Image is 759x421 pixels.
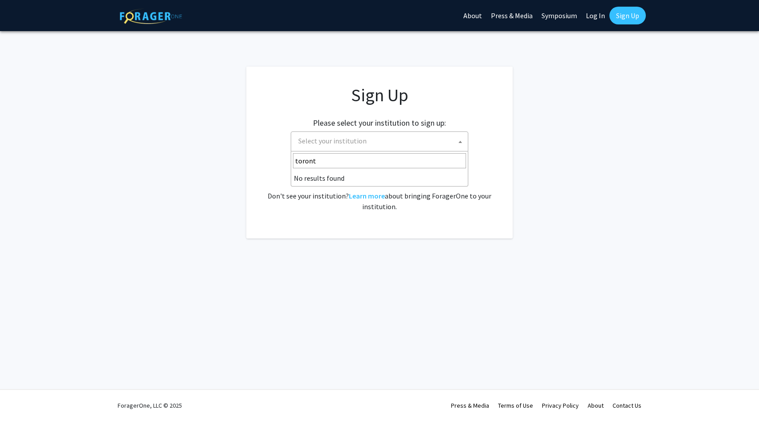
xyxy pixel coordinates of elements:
span: Select your institution [295,132,468,150]
h1: Sign Up [264,84,495,106]
div: ForagerOne, LLC © 2025 [118,390,182,421]
li: No results found [291,170,468,186]
a: Privacy Policy [542,401,579,409]
iframe: Chat [7,381,38,414]
a: About [588,401,604,409]
a: Press & Media [451,401,489,409]
a: Contact Us [613,401,641,409]
span: Select your institution [298,136,367,145]
h2: Please select your institution to sign up: [313,118,446,128]
div: Already have an account? . Don't see your institution? about bringing ForagerOne to your institut... [264,169,495,212]
a: Sign Up [609,7,646,24]
span: Select your institution [291,131,468,151]
a: Terms of Use [498,401,533,409]
a: Learn more about bringing ForagerOne to your institution [349,191,385,200]
img: ForagerOne Logo [120,8,182,24]
input: Search [293,153,466,168]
